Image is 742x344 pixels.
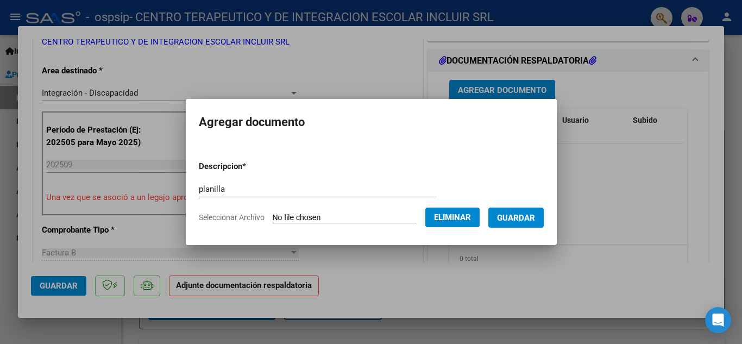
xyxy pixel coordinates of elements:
[199,160,303,173] p: Descripcion
[705,307,731,333] div: Open Intercom Messenger
[199,213,265,222] span: Seleccionar Archivo
[199,112,544,133] h2: Agregar documento
[488,208,544,228] button: Guardar
[434,212,471,222] span: Eliminar
[425,208,480,227] button: Eliminar
[497,213,535,223] span: Guardar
